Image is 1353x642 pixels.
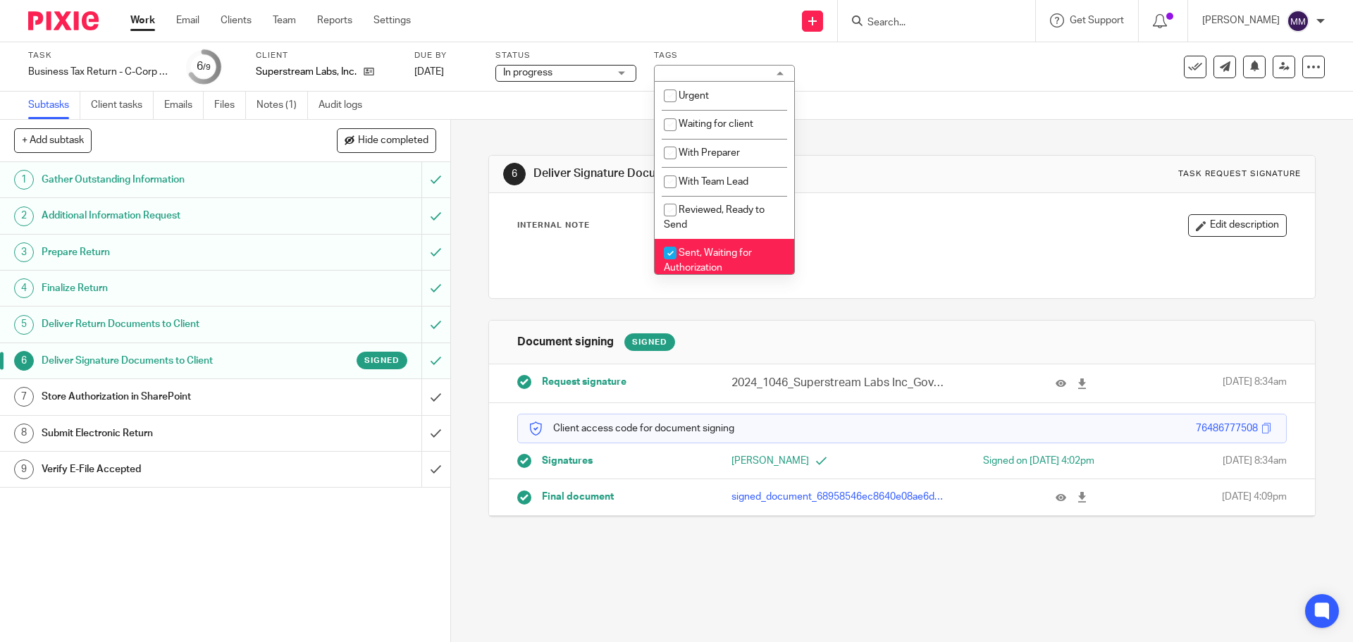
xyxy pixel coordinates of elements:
[664,205,765,230] span: Reviewed, Ready to Send
[679,119,753,129] span: Waiting for client
[176,13,199,27] a: Email
[679,177,748,187] span: With Team Lead
[542,454,593,468] span: Signatures
[42,169,285,190] h1: Gather Outstanding Information
[654,50,795,61] label: Tags
[1222,490,1287,504] span: [DATE] 4:09pm
[358,135,428,147] span: Hide completed
[203,63,211,71] small: /9
[731,454,902,468] p: [PERSON_NAME]
[42,350,285,371] h1: Deliver Signature Documents to Client
[924,454,1094,468] div: Signed on [DATE] 4:02pm
[317,13,352,27] a: Reports
[679,91,709,101] span: Urgent
[14,459,34,479] div: 9
[1070,16,1124,25] span: Get Support
[414,67,444,77] span: [DATE]
[214,92,246,119] a: Files
[42,459,285,480] h1: Verify E-File Accepted
[42,278,285,299] h1: Finalize Return
[42,314,285,335] h1: Deliver Return Documents to Client
[28,50,169,61] label: Task
[14,315,34,335] div: 5
[1196,421,1258,436] div: 76486777508
[414,50,478,61] label: Due by
[533,166,932,181] h1: Deliver Signature Documents to Client
[503,163,526,185] div: 6
[866,17,993,30] input: Search
[1178,168,1301,180] div: Task request signature
[624,333,675,351] div: Signed
[164,92,204,119] a: Emails
[731,490,944,504] p: signed_document_68958546ec8640e08ae6d0727435ec4e.pdf
[14,170,34,190] div: 1
[1223,375,1287,391] span: [DATE] 8:34am
[1202,13,1280,27] p: [PERSON_NAME]
[517,335,614,350] h1: Document signing
[529,421,734,436] p: Client access code for document signing
[28,92,80,119] a: Subtasks
[28,65,169,79] div: Business Tax Return - C-Corp - On Extension
[221,13,252,27] a: Clients
[503,68,552,78] span: In progress
[1287,10,1309,32] img: svg%3E
[664,248,752,273] span: Sent, Waiting for Authorization
[42,423,285,444] h1: Submit Electronic Return
[197,58,211,75] div: 6
[319,92,373,119] a: Audit logs
[130,13,155,27] a: Work
[14,387,34,407] div: 7
[542,375,626,389] span: Request signature
[517,220,590,231] p: Internal Note
[91,92,154,119] a: Client tasks
[495,50,636,61] label: Status
[1223,454,1287,468] span: [DATE] 8:34am
[14,424,34,443] div: 8
[14,351,34,371] div: 6
[42,386,285,407] h1: Store Authorization in SharePoint
[373,13,411,27] a: Settings
[256,65,357,79] p: Superstream Labs, Inc.
[14,242,34,262] div: 3
[28,11,99,30] img: Pixie
[256,50,397,61] label: Client
[14,206,34,226] div: 2
[42,242,285,263] h1: Prepare Return
[364,354,400,366] span: Signed
[257,92,308,119] a: Notes (1)
[42,205,285,226] h1: Additional Information Request
[273,13,296,27] a: Team
[731,375,944,391] p: 2024_1046_Superstream Labs Inc_GovernmentCopy_Corporate.pdf
[542,490,614,504] span: Final document
[337,128,436,152] button: Hide completed
[14,278,34,298] div: 4
[14,128,92,152] button: + Add subtask
[1188,214,1287,237] button: Edit description
[679,148,740,158] span: With Preparer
